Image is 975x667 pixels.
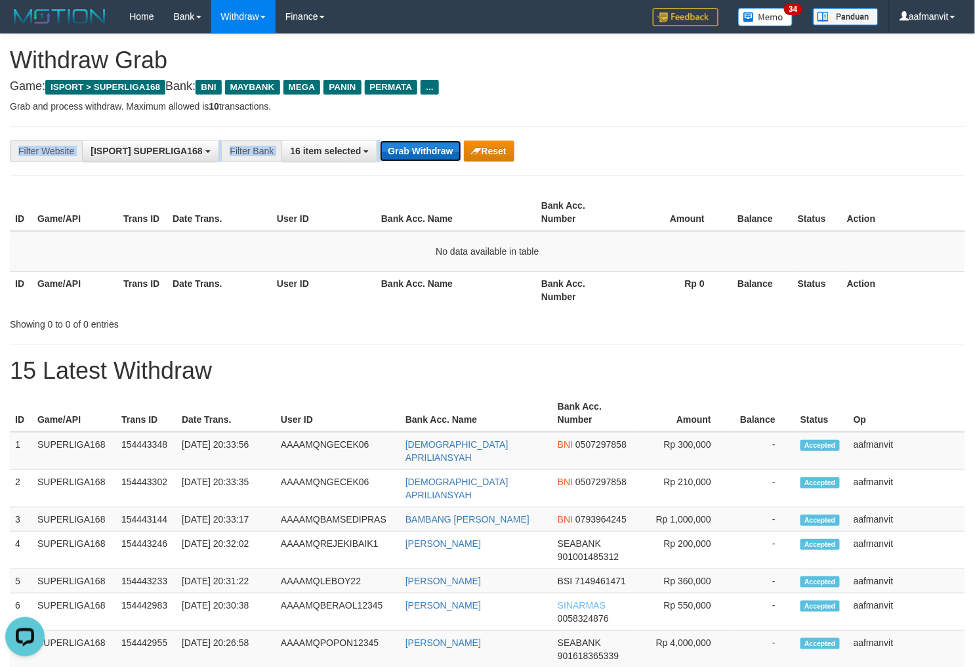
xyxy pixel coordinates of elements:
[10,271,32,309] th: ID
[32,395,116,432] th: Game/API
[813,8,879,26] img: panduan.png
[558,651,619,661] span: Copy 901618365339 to clipboard
[848,507,965,532] td: aafmanvit
[276,532,400,569] td: AAAAMQREJEKIBAIK1
[10,7,110,26] img: MOTION_logo.png
[116,593,176,631] td: 154442983
[276,470,400,507] td: AAAAMQNGECEK06
[276,507,400,532] td: AAAAMQBAMSEDIPRAS
[118,194,167,231] th: Trans ID
[724,271,793,309] th: Balance
[800,601,840,612] span: Accepted
[575,477,627,487] span: Copy 0507297858 to clipboard
[622,271,724,309] th: Rp 0
[209,101,219,112] strong: 10
[10,47,965,74] h1: Withdraw Grab
[10,507,32,532] td: 3
[558,613,609,624] span: Copy 0058324876 to clipboard
[536,271,622,309] th: Bank Acc. Number
[405,637,481,648] a: [PERSON_NAME]
[795,395,848,432] th: Status
[91,146,202,156] span: [ISPORT] SUPERLIGA168
[283,80,321,95] span: MEGA
[800,576,840,588] span: Accepted
[176,432,276,470] td: [DATE] 20:33:56
[558,477,573,487] span: BNI
[323,80,361,95] span: PANIN
[276,395,400,432] th: User ID
[800,477,840,488] span: Accepted
[225,80,280,95] span: MAYBANK
[116,395,176,432] th: Trans ID
[116,470,176,507] td: 154443302
[116,432,176,470] td: 154443348
[167,194,272,231] th: Date Trans.
[800,515,840,526] span: Accepted
[167,271,272,309] th: Date Trans.
[281,140,377,162] button: 16 item selected
[464,140,514,161] button: Reset
[800,440,840,451] span: Accepted
[10,100,965,113] p: Grab and process withdraw. Maximum allowed is transactions.
[405,514,529,525] a: BAMBANG [PERSON_NAME]
[376,271,536,309] th: Bank Acc. Name
[634,532,731,569] td: Rp 200,000
[738,8,793,26] img: Button%20Memo.svg
[32,593,116,631] td: SUPERLIGA168
[634,470,731,507] td: Rp 210,000
[552,395,634,432] th: Bank Acc. Number
[176,395,276,432] th: Date Trans.
[221,140,281,162] div: Filter Bank
[10,358,965,384] h1: 15 Latest Withdraw
[380,140,461,161] button: Grab Withdraw
[800,638,840,649] span: Accepted
[116,569,176,593] td: 154443233
[575,514,627,525] span: Copy 0793964245 to clipboard
[116,507,176,532] td: 154443144
[290,146,361,156] span: 16 item selected
[10,140,82,162] div: Filter Website
[10,569,32,593] td: 5
[793,271,842,309] th: Status
[731,395,795,432] th: Balance
[848,432,965,470] td: aafmanvit
[842,194,965,231] th: Action
[634,395,731,432] th: Amount
[32,532,116,569] td: SUPERLIGA168
[276,593,400,631] td: AAAAMQBERAOL12345
[842,271,965,309] th: Action
[176,532,276,569] td: [DATE] 20:32:02
[622,194,724,231] th: Amount
[405,477,508,500] a: [DEMOGRAPHIC_DATA] APRILIANSYAH
[10,312,396,331] div: Showing 0 to 0 of 0 entries
[176,507,276,532] td: [DATE] 20:33:17
[10,432,32,470] td: 1
[10,395,32,432] th: ID
[634,432,731,470] td: Rp 300,000
[10,470,32,507] td: 2
[793,194,842,231] th: Status
[82,140,218,162] button: [ISPORT] SUPERLIGA168
[118,271,167,309] th: Trans ID
[405,600,481,611] a: [PERSON_NAME]
[731,593,795,631] td: -
[536,194,622,231] th: Bank Acc. Number
[10,231,965,272] td: No data available in table
[365,80,418,95] span: PERMATA
[558,637,601,648] span: SEABANK
[276,569,400,593] td: AAAAMQLEBOY22
[10,532,32,569] td: 4
[558,538,601,549] span: SEABANK
[176,569,276,593] td: [DATE] 20:31:22
[575,439,627,450] span: Copy 0507297858 to clipboard
[731,432,795,470] td: -
[32,194,118,231] th: Game/API
[848,395,965,432] th: Op
[176,593,276,631] td: [DATE] 20:30:38
[32,507,116,532] td: SUPERLIGA168
[575,576,626,586] span: Copy 7149461471 to clipboard
[32,569,116,593] td: SUPERLIGA168
[653,8,718,26] img: Feedback.jpg
[558,439,573,450] span: BNI
[558,576,573,586] span: BSI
